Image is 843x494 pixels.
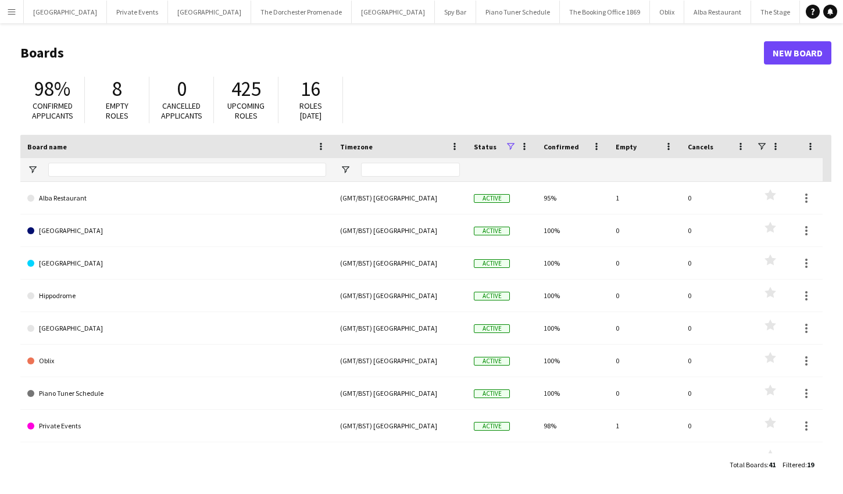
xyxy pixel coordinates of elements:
span: Empty roles [106,101,128,121]
div: : [783,453,814,476]
a: Private Events [27,410,326,442]
div: 0 [681,182,753,214]
span: Active [474,324,510,333]
div: (GMT/BST) [GEOGRAPHIC_DATA] [333,377,467,409]
span: Status [474,142,496,151]
div: (GMT/BST) [GEOGRAPHIC_DATA] [333,214,467,246]
span: 98% [34,76,70,102]
button: Private Events [107,1,168,23]
div: (GMT/BST) [GEOGRAPHIC_DATA] [333,247,467,279]
span: 0 [177,76,187,102]
div: 100% [537,377,609,409]
span: Filtered [783,460,805,469]
span: Upcoming roles [227,101,265,121]
div: 0 [609,377,681,409]
span: Roles [DATE] [299,101,322,121]
div: : [730,453,776,476]
div: 100% [537,312,609,344]
span: Active [474,389,510,398]
span: Active [474,259,510,268]
div: 98% [537,410,609,442]
div: 0 [681,442,753,474]
div: 0 [681,312,753,344]
span: 16 [301,76,320,102]
button: Alba Restaurant [684,1,751,23]
a: Oblix [27,345,326,377]
div: 1 [609,410,681,442]
div: 0 [681,345,753,377]
div: 1 [609,182,681,214]
span: Active [474,422,510,431]
input: Board name Filter Input [48,163,326,177]
div: 0 [681,377,753,409]
span: Cancelled applicants [161,101,202,121]
a: New Board [764,41,831,65]
span: Empty [616,142,637,151]
div: 0 [681,410,753,442]
span: Confirmed applicants [32,101,73,121]
h1: Boards [20,44,764,62]
div: (GMT/BST) [GEOGRAPHIC_DATA] [333,312,467,344]
div: 0% [537,442,609,474]
button: The Dorchester Promenade [251,1,352,23]
a: [GEOGRAPHIC_DATA] [27,214,326,247]
button: Open Filter Menu [340,164,351,175]
a: Rosewood [GEOGRAPHIC_DATA] [27,442,326,475]
div: 0 [681,280,753,312]
div: (GMT/BST) [GEOGRAPHIC_DATA] [333,182,467,214]
div: 0 [609,214,681,246]
span: Board name [27,142,67,151]
div: 0 [609,280,681,312]
span: 41 [769,460,776,469]
span: Confirmed [544,142,579,151]
span: Active [474,227,510,235]
div: 100% [537,247,609,279]
button: Open Filter Menu [27,164,38,175]
button: The Booking Office 1869 [560,1,650,23]
div: 100% [537,214,609,246]
input: Timezone Filter Input [361,163,460,177]
a: Piano Tuner Schedule [27,377,326,410]
a: Alba Restaurant [27,182,326,214]
button: The Stage [751,1,800,23]
span: Total Boards [730,460,767,469]
div: (GMT/BST) [GEOGRAPHIC_DATA] [333,410,467,442]
a: [GEOGRAPHIC_DATA] [27,312,326,345]
div: 0 [681,247,753,279]
button: Spy Bar [435,1,476,23]
button: [GEOGRAPHIC_DATA] [352,1,435,23]
span: 8 [112,76,122,102]
span: Cancels [688,142,713,151]
span: Active [474,194,510,203]
div: 95% [537,182,609,214]
div: 0 [609,247,681,279]
span: Timezone [340,142,373,151]
button: Piano Tuner Schedule [476,1,560,23]
button: Oblix [650,1,684,23]
span: Active [474,292,510,300]
button: [GEOGRAPHIC_DATA] [168,1,251,23]
div: 0 [609,345,681,377]
div: (GMT/BST) [GEOGRAPHIC_DATA] [333,280,467,312]
div: 100% [537,345,609,377]
span: 19 [807,460,814,469]
span: Active [474,357,510,366]
a: Hippodrome [27,280,326,312]
div: (GMT/BST) [GEOGRAPHIC_DATA] [333,345,467,377]
button: [GEOGRAPHIC_DATA] [24,1,107,23]
div: 100% [537,280,609,312]
div: 0 [681,214,753,246]
span: 425 [231,76,261,102]
div: (GMT/BST) [GEOGRAPHIC_DATA] [333,442,467,474]
div: 0 [609,312,681,344]
div: 0 [609,442,681,474]
a: [GEOGRAPHIC_DATA] [27,247,326,280]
